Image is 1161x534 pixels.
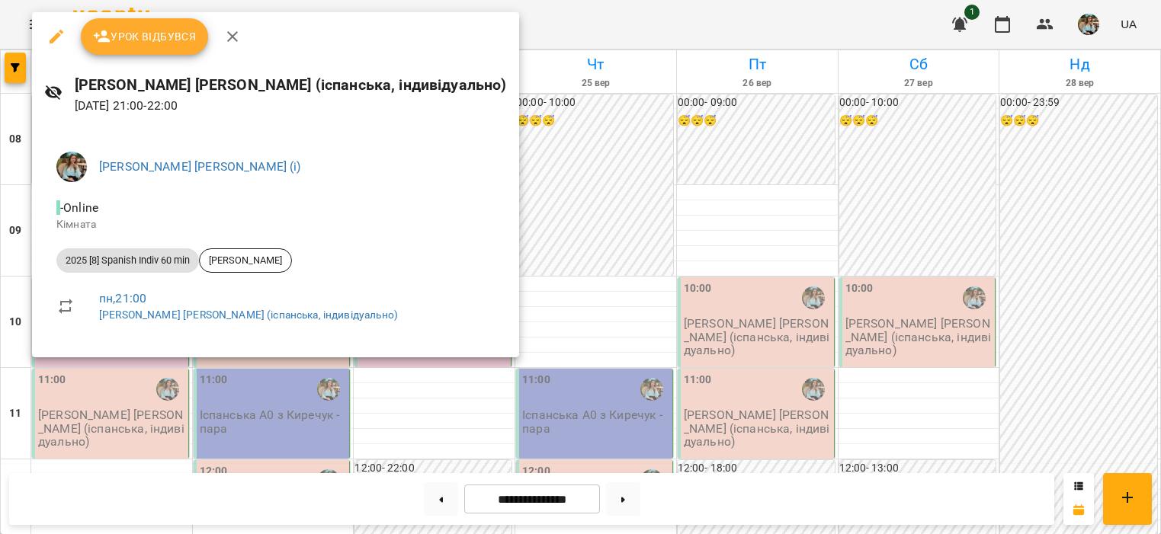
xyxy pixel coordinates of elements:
[99,291,146,305] a: пн , 21:00
[56,217,495,232] p: Кімната
[200,254,291,267] span: [PERSON_NAME]
[75,97,507,115] p: [DATE] 21:00 - 22:00
[99,309,398,321] a: [PERSON_NAME] [PERSON_NAME] (іспанська, індивідуально)
[81,18,209,55] button: Урок відбувся
[56,200,101,215] span: - Online
[93,27,197,46] span: Урок відбувся
[75,73,507,97] h6: [PERSON_NAME] [PERSON_NAME] (іспанська, індивідуально)
[199,248,292,273] div: [PERSON_NAME]
[56,152,87,182] img: 856b7ccd7d7b6bcc05e1771fbbe895a7.jfif
[99,159,301,174] a: [PERSON_NAME] [PERSON_NAME] (і)
[56,254,199,267] span: 2025 [8] Spanish Indiv 60 min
